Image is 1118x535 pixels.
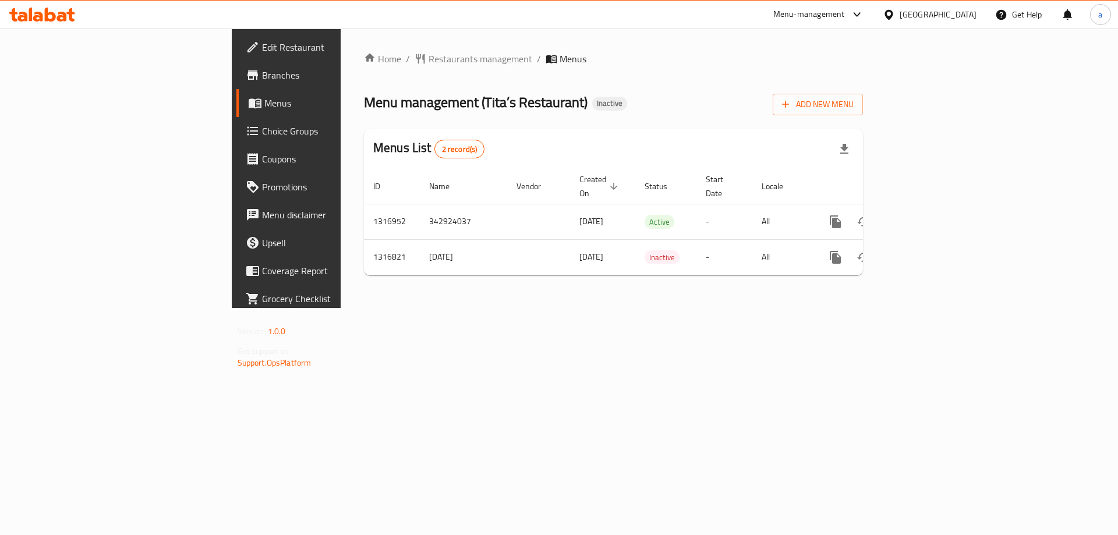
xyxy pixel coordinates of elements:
span: Choice Groups [262,124,409,138]
a: Choice Groups [236,117,419,145]
a: Upsell [236,229,419,257]
span: Promotions [262,180,409,194]
button: more [822,208,850,236]
td: - [696,239,752,275]
span: ID [373,179,395,193]
nav: breadcrumb [364,52,863,66]
div: [GEOGRAPHIC_DATA] [900,8,977,21]
td: - [696,204,752,239]
a: Menu disclaimer [236,201,419,229]
span: Active [645,215,674,229]
td: All [752,204,812,239]
a: Coverage Report [236,257,419,285]
button: more [822,243,850,271]
span: Inactive [592,98,627,108]
span: Restaurants management [429,52,532,66]
span: Add New Menu [782,97,854,112]
span: Status [645,179,682,193]
a: Promotions [236,173,419,201]
span: Grocery Checklist [262,292,409,306]
span: Menu disclaimer [262,208,409,222]
span: Branches [262,68,409,82]
span: Start Date [706,172,738,200]
span: Menus [560,52,586,66]
span: Version: [238,324,266,339]
td: [DATE] [420,239,507,275]
span: 1.0.0 [268,324,286,339]
div: Active [645,215,674,229]
a: Coupons [236,145,419,173]
span: Coverage Report [262,264,409,278]
a: Restaurants management [415,52,532,66]
a: Menus [236,89,419,117]
button: Change Status [850,243,878,271]
span: Inactive [645,251,680,264]
a: Grocery Checklist [236,285,419,313]
td: 342924037 [420,204,507,239]
span: Menus [264,96,409,110]
span: Menu management ( Tita’s Restaurant ) [364,89,588,115]
span: Locale [762,179,798,193]
a: Branches [236,61,419,89]
a: Edit Restaurant [236,33,419,61]
span: Vendor [516,179,556,193]
span: Edit Restaurant [262,40,409,54]
table: enhanced table [364,169,943,275]
li: / [537,52,541,66]
span: Name [429,179,465,193]
span: Coupons [262,152,409,166]
span: Upsell [262,236,409,250]
span: a [1098,8,1102,21]
div: Inactive [645,250,680,264]
div: Menu-management [773,8,845,22]
span: Get support on: [238,343,291,359]
div: Export file [830,135,858,163]
a: Support.OpsPlatform [238,355,312,370]
button: Add New Menu [773,94,863,115]
span: [DATE] [579,214,603,229]
div: Total records count [434,140,485,158]
span: [DATE] [579,249,603,264]
span: Created On [579,172,621,200]
td: All [752,239,812,275]
button: Change Status [850,208,878,236]
span: 2 record(s) [435,144,484,155]
h2: Menus List [373,139,484,158]
th: Actions [812,169,943,204]
div: Inactive [592,97,627,111]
